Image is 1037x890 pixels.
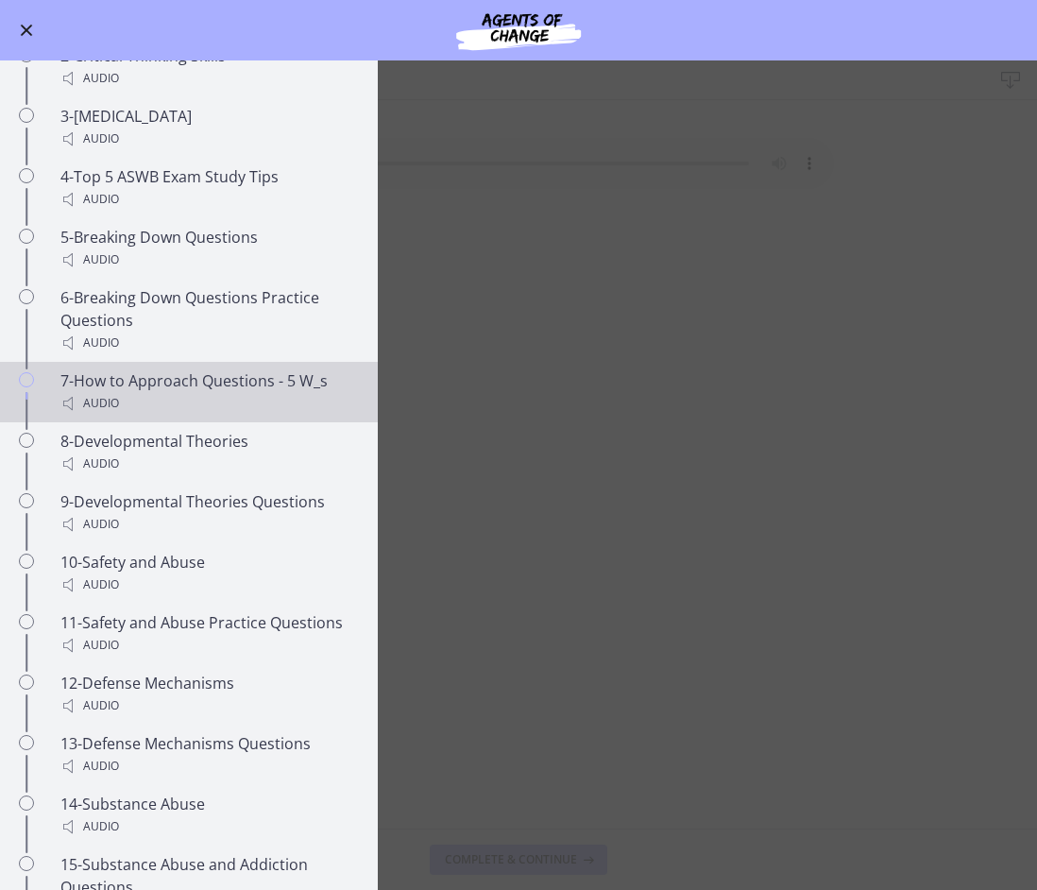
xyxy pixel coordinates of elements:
div: Audio [60,513,355,536]
div: 3-[MEDICAL_DATA] [60,105,355,150]
div: Audio [60,188,355,211]
div: 4-Top 5 ASWB Exam Study Tips [60,165,355,211]
button: Enable menu [15,19,38,42]
div: 2-Critical Thinking Skills [60,44,355,90]
div: 10-Safety and Abuse [60,551,355,596]
div: Audio [60,694,355,717]
div: Audio [60,332,355,354]
div: 6-Breaking Down Questions Practice Questions [60,286,355,354]
div: 11-Safety and Abuse Practice Questions [60,611,355,657]
div: Audio [60,453,355,475]
div: Audio [60,392,355,415]
div: Audio [60,815,355,838]
div: 5-Breaking Down Questions [60,226,355,271]
div: 12-Defense Mechanisms [60,672,355,717]
div: Audio [60,573,355,596]
div: 8-Developmental Theories [60,430,355,475]
div: Audio [60,67,355,90]
div: Audio [60,755,355,778]
div: Audio [60,634,355,657]
div: Audio [60,128,355,150]
div: Audio [60,248,355,271]
div: 13-Defense Mechanisms Questions [60,732,355,778]
div: 7-How to Approach Questions - 5 W_s [60,369,355,415]
div: 14-Substance Abuse [60,793,355,838]
img: Agents of Change [405,8,632,53]
div: 9-Developmental Theories Questions [60,490,355,536]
